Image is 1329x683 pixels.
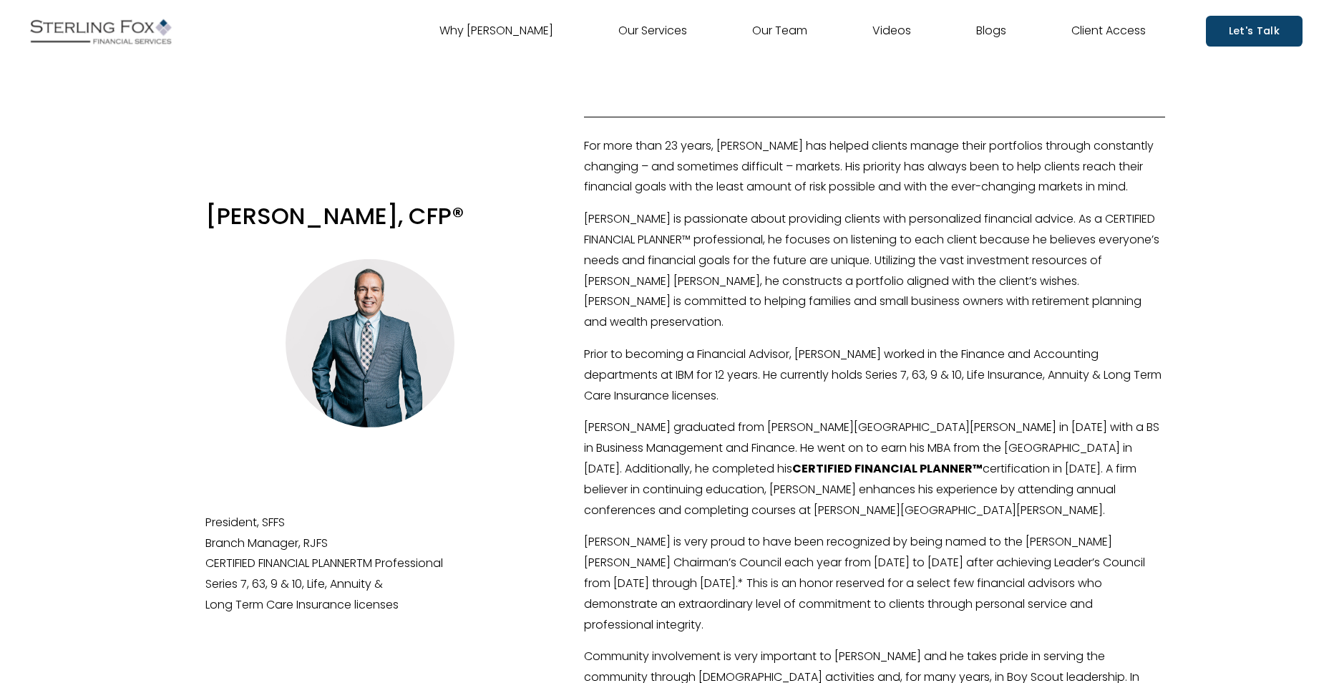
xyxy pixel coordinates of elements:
strong: CERTIFIED FINANCIAL PLANNER™ [792,460,983,477]
a: Our Team [752,20,807,43]
p: President, SFFS Branch Manager, RJFS CERTIFIED FINANCIAL PLANNERTM Professional Series 7, 63, 9 &... [205,513,534,616]
a: Our Services [618,20,687,43]
p: [PERSON_NAME] is passionate about providing clients with personalized financial advice. As a CERT... [584,209,1165,333]
p: [PERSON_NAME] graduated from [PERSON_NAME][GEOGRAPHIC_DATA][PERSON_NAME] in [DATE] with a BS in B... [584,417,1165,520]
a: Blogs [976,20,1006,43]
p: For more than 23 years, [PERSON_NAME] has helped clients manage their portfolios through constant... [584,136,1165,198]
p: Prior to becoming a Financial Advisor, [PERSON_NAME] worked in the Finance and Accounting departm... [584,344,1165,406]
a: Let's Talk [1206,16,1303,47]
a: Videos [872,20,911,43]
p: [PERSON_NAME] is very proud to have been recognized by being named to the [PERSON_NAME] [PERSON_N... [584,532,1165,635]
a: Why [PERSON_NAME] [439,20,553,43]
img: Sterling Fox Financial Services [26,14,175,49]
h3: [PERSON_NAME], CFP® [205,200,534,231]
a: Client Access [1071,20,1146,43]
